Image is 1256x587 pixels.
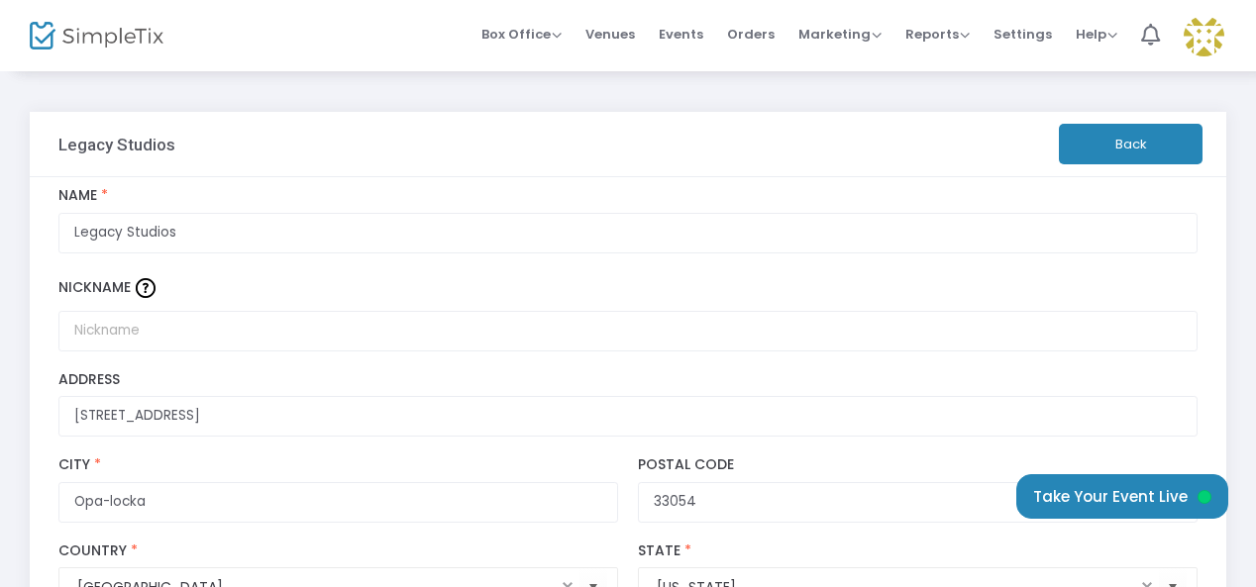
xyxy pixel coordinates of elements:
[58,213,1199,253] input: Enter Venue Name
[481,25,562,44] span: Box Office
[798,25,882,44] span: Marketing
[1016,474,1228,519] button: Take Your Event Live
[58,456,619,474] label: City
[58,542,619,560] label: Country
[727,9,775,59] span: Orders
[994,9,1052,59] span: Settings
[585,9,635,59] span: Venues
[905,25,970,44] span: Reports
[659,9,703,59] span: Events
[58,187,1199,205] label: Name
[1076,25,1117,44] span: Help
[638,456,1199,474] label: Postal Code
[1059,124,1203,164] button: Back
[58,273,1199,303] label: Nickname
[58,135,175,154] h3: Legacy Studios
[638,542,1199,560] label: State
[136,278,156,298] img: question-mark
[58,371,1199,389] label: Address
[58,311,1199,351] input: Nickname
[58,482,619,523] input: City
[638,482,1199,523] input: Postal Code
